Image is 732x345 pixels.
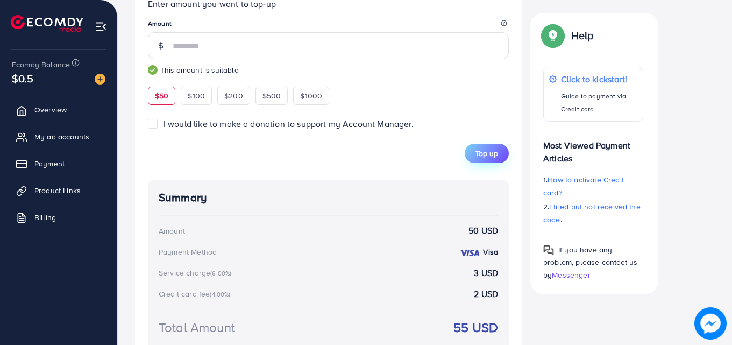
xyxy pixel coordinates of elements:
strong: 50 USD [468,224,498,237]
a: My ad accounts [8,126,109,147]
span: Overview [34,104,67,115]
img: menu [95,20,107,33]
img: Popup guide [543,245,554,256]
h4: Summary [159,191,498,205]
a: Product Links [8,180,109,201]
span: Billing [34,212,56,223]
div: Payment Method [159,247,217,257]
span: Top up [475,148,498,159]
button: Top up [465,144,509,163]
strong: 55 USD [453,318,498,337]
div: Amount [159,226,185,236]
span: $500 [262,90,281,101]
p: 2. [543,200,643,226]
div: Credit card fee [159,288,234,299]
span: Product Links [34,185,81,196]
div: Service charge [159,267,234,278]
span: My ad accounts [34,131,89,142]
p: Click to kickstart! [561,73,637,86]
img: image [694,307,727,340]
span: I tried but not received the code. [543,201,641,225]
img: guide [148,65,158,75]
a: Overview [8,99,109,121]
img: logo [11,15,83,32]
p: Guide to payment via Credit card [561,90,637,116]
img: Popup guide [543,26,563,45]
span: $50 [155,90,168,101]
span: Ecomdy Balance [12,59,70,70]
legend: Amount [148,19,509,32]
span: $200 [224,90,243,101]
p: Most Viewed Payment Articles [543,130,643,165]
a: Payment [8,153,109,174]
strong: 3 USD [474,267,498,279]
span: I would like to make a donation to support my Account Manager. [164,118,414,130]
small: This amount is suitable [148,65,509,75]
span: How to activate Credit card? [543,174,624,198]
p: 1. [543,173,643,199]
span: Payment [34,158,65,169]
img: credit [459,249,480,257]
strong: 2 USD [474,288,498,300]
span: $100 [188,90,205,101]
span: $1000 [300,90,322,101]
div: Total Amount [159,318,235,337]
p: Help [571,29,594,42]
img: image [95,74,105,85]
span: $0.5 [12,71,34,86]
small: (4.00%) [210,290,230,299]
a: Billing [8,207,109,228]
span: Messenger [552,269,590,280]
strong: Visa [483,247,498,257]
span: If you have any problem, please contact us by [543,244,637,280]
small: (6.00%) [210,269,231,278]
